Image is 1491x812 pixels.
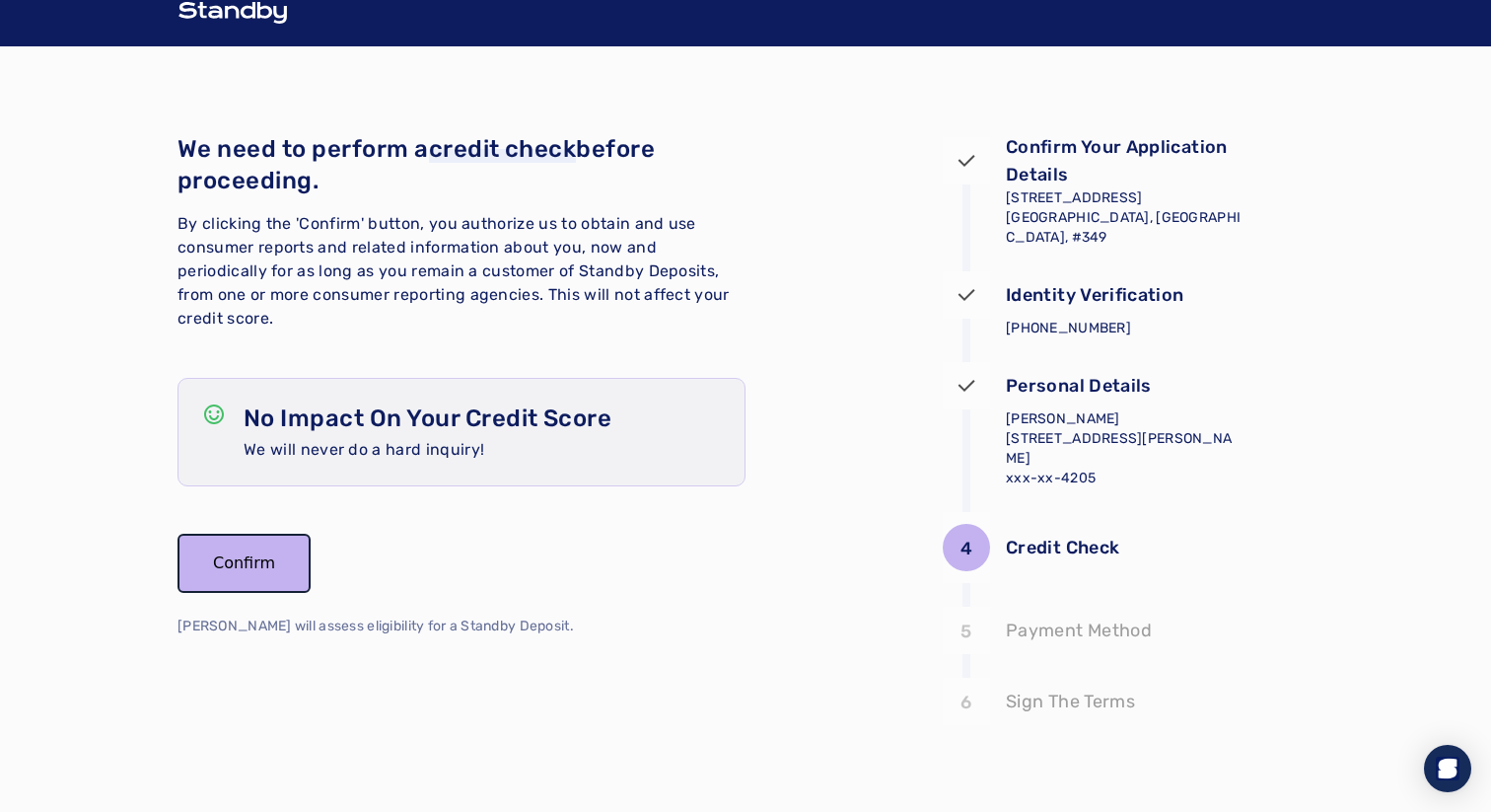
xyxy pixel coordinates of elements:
p: Identity Verification [1006,281,1184,309]
button: Confirm [177,534,311,593]
p: Confirm Your Application Details [1006,133,1242,188]
p: We will never do a hard inquiry! [244,438,611,462]
span: [PHONE_NUMBER] [1006,320,1131,336]
p: Payment Method [1006,617,1152,644]
p: Personal Details [1006,372,1152,400]
p: No Impact On Your Credit Score [244,403,611,434]
p: [STREET_ADDRESS] [GEOGRAPHIC_DATA], [GEOGRAPHIC_DATA], #349 [DATE] - [DATE] [1006,188,1242,267]
p: [PERSON_NAME] will assess eligibility for a Standby Deposit. [177,617,574,636]
span: credit check [429,135,577,163]
p: 6 [960,689,971,716]
p: We need to perform a before proceeding. [177,133,745,196]
p: Credit Check [1006,534,1119,561]
p: Sign The Terms [1006,688,1135,715]
span: By clicking the 'Confirm' button, you authorize us to obtain and use consumer reports and related... [177,214,730,328]
p: 4 [960,535,972,562]
div: Open Intercom Messenger [1424,745,1471,792]
p: [PERSON_NAME] [STREET_ADDRESS][PERSON_NAME] xxx-xx-4205 [1006,409,1242,488]
p: 5 [960,618,971,645]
